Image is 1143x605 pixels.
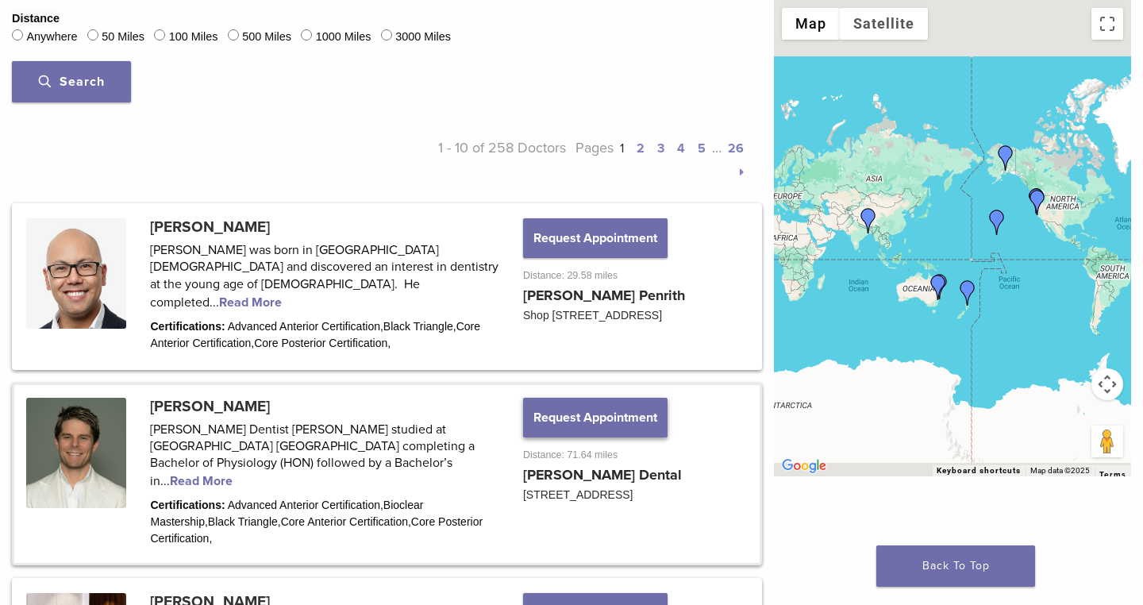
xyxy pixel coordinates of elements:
[381,136,566,183] p: 1 - 10 of 258 Doctors
[1091,426,1123,457] button: Drag Pegman onto the map to open Street View
[1099,470,1126,480] a: Terms (opens in new tab)
[316,29,371,46] label: 1000 Miles
[778,456,830,476] a: Open this area in Google Maps (opens a new window)
[26,29,77,46] label: Anywhere
[1024,188,1049,214] div: Dr. Sandy Shih
[984,210,1010,235] div: Dr. Kris Nip
[242,29,291,46] label: 500 Miles
[677,141,685,156] a: 4
[620,141,624,156] a: 1
[993,145,1018,171] div: Dr. Robert Robinson
[169,29,218,46] label: 100 Miles
[856,208,881,233] div: Dr. Disha Agarwal
[778,456,830,476] img: Google
[712,139,722,156] span: …
[876,545,1035,587] a: Back To Top
[927,274,952,299] div: Dr. Edward Boulton
[1091,8,1123,40] button: Toggle fullscreen view
[1025,190,1050,215] div: Dr. Mary Anne Marschik
[523,218,668,258] button: Request Appointment
[12,61,131,102] button: Search
[102,29,144,46] label: 50 Miles
[937,465,1021,476] button: Keyboard shortcuts
[1030,466,1090,475] span: Map data ©2025
[39,74,105,90] span: Search
[657,141,664,156] a: 3
[840,8,928,40] button: Show satellite imagery
[566,136,751,183] p: Pages
[698,141,706,156] a: 5
[395,29,451,46] label: 3000 Miles
[926,275,951,300] div: Dr. Geoffrey Wan
[637,141,645,156] a: 2
[1091,368,1123,400] button: Map camera controls
[728,141,744,156] a: 26
[12,10,60,28] legend: Distance
[782,8,840,40] button: Show street map
[955,280,980,306] div: kevin tims
[523,398,668,437] button: Request Appointment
